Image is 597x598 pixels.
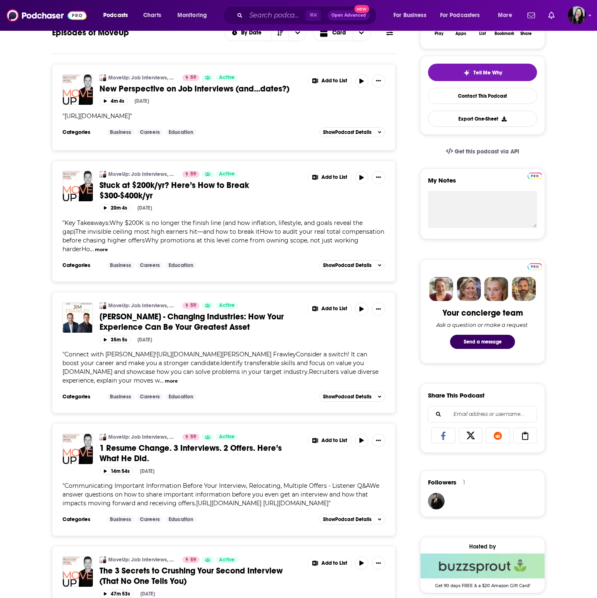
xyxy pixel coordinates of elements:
[428,176,537,191] label: My Notes
[99,443,282,464] span: 1 Resume Change. 3 Interviews. 2 Offers. Here’s What He Did.
[420,578,545,588] span: Get 90 days FREE & a $20 Amazon Gift Card!
[372,434,385,447] button: Show More Button
[99,434,106,440] img: MoveUp: Job Interviews, Negotiation, Promotions, Offers, Careers
[428,111,537,127] button: Export One-Sheet
[134,98,149,104] div: [DATE]
[165,393,197,400] a: Education
[99,467,133,475] button: 14m 54s
[108,171,177,178] a: MoveUp: Job Interviews, Negotiation, Promotions, Offers, Careers
[143,10,161,21] span: Charts
[219,301,235,310] span: Active
[216,434,238,440] a: Active
[332,30,346,36] span: Card
[138,9,166,22] a: Charts
[107,262,134,269] a: Business
[137,262,163,269] a: Careers
[216,302,238,309] a: Active
[216,171,238,178] a: Active
[99,443,302,464] a: 1 Resume Change. 3 Interviews. 2 Offers. Here’s What He Did.
[182,74,199,81] a: 59
[137,516,163,523] a: Careers
[224,25,307,41] h2: Choose List sort
[219,556,235,564] span: Active
[140,591,155,597] div: [DATE]
[289,25,306,41] button: open menu
[331,13,366,17] span: Open Advanced
[216,74,238,81] a: Active
[323,394,371,400] span: Show Podcast Details
[62,302,93,333] img: Jim Frawley - Changing Industries: How Your Experience Can Be Your Greatest Asset
[99,336,131,343] button: 35m 5s
[62,482,379,507] span: Communicating Important Information Before Your Interview, Relocating, Multiple Offers - Listener...
[484,277,508,301] img: Jules Profile
[107,129,134,136] a: Business
[323,516,371,522] span: Show Podcast Details
[323,262,371,268] span: Show Podcast Details
[429,277,453,301] img: Sydney Profile
[455,148,519,155] span: Get this podcast via API
[137,205,152,211] div: [DATE]
[62,219,384,253] span: Key Takeaways:Why $200K is no longer the finish line (and how inflation, lifestyle, and goals rev...
[107,393,134,400] a: Business
[457,277,481,301] img: Barbara Profile
[308,74,351,88] button: Show More Button
[319,260,385,270] button: ShowPodcast Details
[99,171,106,178] img: MoveUp: Job Interviews, Negotiation, Promotions, Offers, Careers
[219,74,235,82] span: Active
[486,427,510,443] a: Share on Reddit
[271,25,289,41] button: Sort Direction
[160,377,164,384] span: ...
[473,69,502,76] span: Tell Me Why
[99,74,106,81] img: MoveUp: Job Interviews, Negotiation, Promotions, Offers, Careers
[99,590,134,598] button: 47m 53s
[99,84,302,94] a: New Perspective on Job Interviews (and...dates?)
[439,141,526,162] a: Get this podcast via API
[435,9,492,22] button: open menu
[65,112,130,120] span: [URL][DOMAIN_NAME]
[165,378,178,385] button: more
[62,393,100,400] h3: Categories
[308,171,351,184] button: Show More Button
[99,302,106,309] img: MoveUp: Job Interviews, Negotiation, Promotions, Offers, Careers
[568,6,586,25] span: Logged in as marypoffenroth
[319,392,385,402] button: ShowPodcast Details
[224,30,271,36] button: open menu
[568,6,586,25] button: Show profile menu
[436,321,529,328] div: Ask a question or make a request.
[450,335,515,349] button: Send a message
[190,433,196,441] span: 59
[216,556,238,563] a: Active
[62,262,100,269] h3: Categories
[190,301,196,310] span: 59
[190,556,196,564] span: 59
[388,9,437,22] button: open menu
[190,170,196,178] span: 59
[62,434,93,464] a: 1 Resume Change. 3 Interviews. 2 Offers. Here’s What He Did.
[99,204,131,212] button: 20m 4s
[140,468,154,474] div: [DATE]
[428,88,537,104] a: Contact This Podcast
[165,129,197,136] a: Education
[137,337,152,343] div: [DATE]
[182,556,199,563] a: 59
[372,302,385,316] button: Show More Button
[62,171,93,201] a: Stuck at $200k/yr? Here’s How to Break $300-$400k/yr
[99,311,284,332] span: [PERSON_NAME] - Changing Industries: How Your Experience Can Be Your Greatest Asset
[62,112,132,120] span: " "
[137,393,163,400] a: Careers
[62,482,379,507] span: " "
[308,434,351,447] button: Show More Button
[108,556,177,563] a: MoveUp: Job Interviews, Negotiation, Promotions, Offers, Careers
[428,406,537,423] div: Search followers
[99,556,106,563] img: MoveUp: Job Interviews, Negotiation, Promotions, Offers, Careers
[7,7,87,23] a: Podchaser - Follow, Share and Rate Podcasts
[420,554,545,588] a: Buzzsprout Deal: Get 90 days FREE & a $20 Amazon Gift Card!
[165,262,197,269] a: Education
[306,10,321,21] span: ⌘ K
[463,479,465,486] div: 1
[323,129,371,135] span: Show Podcast Details
[99,97,128,105] button: 4m 4s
